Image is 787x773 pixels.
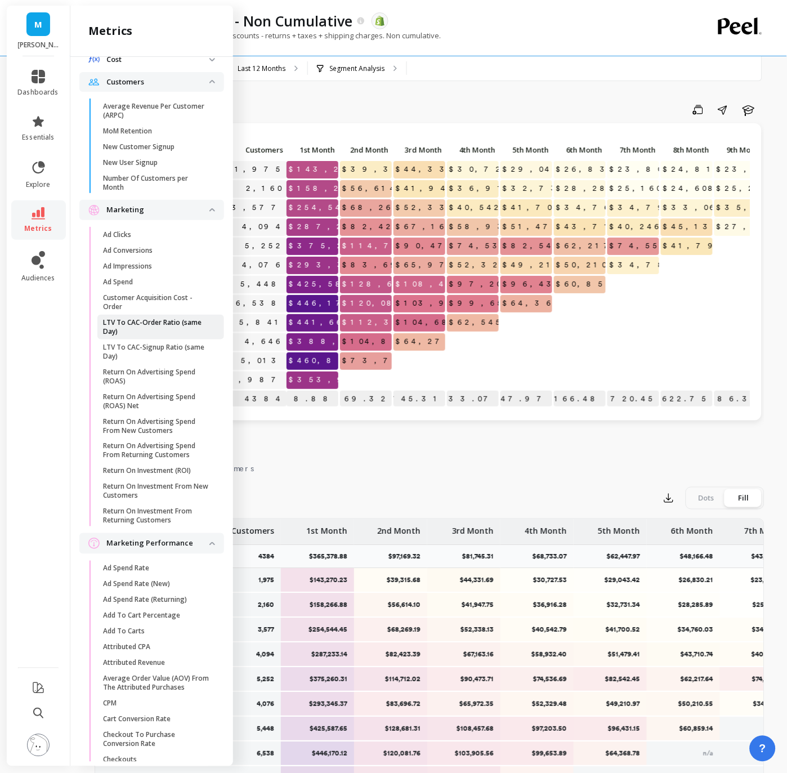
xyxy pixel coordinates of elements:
[287,333,396,350] span: $388,935.01
[287,218,392,235] span: $287,233.14
[500,142,553,159] div: Toggle SortBy
[258,601,274,610] p: 2,160
[361,625,421,635] p: $68,269.19
[34,18,42,31] span: M
[288,650,347,659] p: $287,233.14
[607,552,647,561] p: $62,447.97
[671,519,713,537] p: 6th Month
[103,158,158,167] p: New User Signup
[288,601,347,610] p: $158,266.88
[287,180,388,197] span: $158,266.88
[435,675,494,684] p: $90,473.71
[225,372,287,388] a: 3,987
[287,314,381,331] span: $441,661.47
[581,725,640,734] p: $96,431.15
[103,278,133,287] p: Ad Spend
[103,262,152,271] p: Ad Impressions
[103,174,211,192] p: Number Of Customers per Month
[598,519,640,537] p: 5th Month
[289,145,335,154] span: 1st Month
[435,700,494,709] p: $65,972.35
[581,601,640,610] p: $32,731.34
[610,145,656,154] span: 7th Month
[554,391,606,408] p: $48,166.48
[18,88,59,97] span: dashboards
[240,257,287,274] a: 4,076
[306,519,347,537] p: 1st Month
[240,218,287,235] a: 4,094
[361,601,421,610] p: $56,614.10
[377,519,421,537] p: 2nd Month
[103,756,137,765] p: Checkouts
[727,601,786,610] p: $25,160.93
[393,180,488,197] span: $41,947.75
[361,725,421,734] p: $128,681.31
[18,41,59,50] p: Martie
[219,142,287,158] p: Customers
[554,161,642,178] span: $26,830.21
[393,142,445,158] p: 3rd Month
[447,314,531,331] span: $62,545.57
[654,601,713,610] p: $28,285.89
[581,576,640,585] p: $29,043.42
[447,257,540,274] span: $52,329.48
[554,199,644,216] span: $34,760.03
[500,218,592,235] span: $51,479.41
[340,276,444,293] span: $128,681.31
[103,564,149,573] p: Ad Spend Rate
[103,674,211,692] p: Average Order Value (AOV) From The Attributed Purchases
[103,699,117,708] p: CPM
[361,749,421,758] p: $120,081.76
[287,295,378,312] span: $446,170.12
[607,199,714,216] span: $34,798.33
[508,725,567,734] p: $97,203.50
[103,127,152,136] p: MoM Retention
[340,180,420,197] span: $56,614.10
[533,552,574,561] p: $68,733.07
[446,142,500,159] div: Toggle SortBy
[342,145,388,154] span: 2nd Month
[288,625,347,635] p: $254,544.45
[237,314,287,331] a: 5,841
[661,218,752,235] span: $45,131.23
[750,736,776,762] button: ?
[654,700,713,709] p: $50,210.55
[258,552,281,561] p: 4384
[717,145,763,154] span: 9th Month
[340,257,438,274] span: $83,696.72
[447,180,542,197] span: $36,916.28
[103,343,211,361] p: LTV To CAC-Signup Ratio (same Day)
[435,725,494,734] p: $108,457.68
[339,142,393,159] div: Toggle SortBy
[508,601,567,610] p: $36,916.28
[435,749,494,758] p: $103,905.56
[393,218,483,235] span: $67,163.16
[744,519,786,537] p: 7th Month
[393,295,488,312] span: $103,905.56
[88,204,100,216] img: navigation item icon
[435,601,494,610] p: $41,947.75
[661,142,713,158] p: 8th Month
[103,627,145,636] p: Add To Carts
[103,715,171,724] p: Cart Conversion Rate
[393,333,475,350] span: $64,270.20
[103,102,211,120] p: Average Revenue Per Customer (ARPC)
[243,333,287,350] a: 4,646
[309,552,354,561] p: $365,378.88
[503,145,549,154] span: 5th Month
[607,142,660,159] div: Toggle SortBy
[106,77,209,88] p: Customers
[654,625,713,635] p: $34,760.03
[727,700,786,709] p: $34,787.68
[340,218,438,235] span: $82,423.39
[103,230,131,239] p: Ad Clicks
[95,454,764,480] nav: Tabs
[288,749,347,758] p: $446,170.12
[361,700,421,709] p: $83,696.72
[340,333,440,350] span: $104,854.73
[287,352,377,369] span: $460,856.22
[727,625,786,635] p: $34,798.33
[447,142,499,158] p: 4th Month
[452,519,494,537] p: 3rd Month
[581,700,640,709] p: $49,210.97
